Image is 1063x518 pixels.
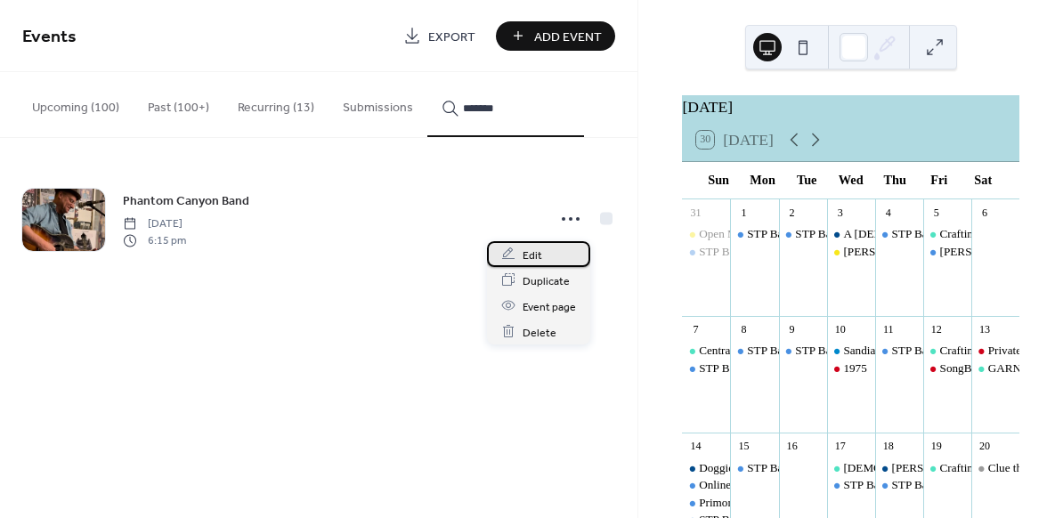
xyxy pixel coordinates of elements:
div: Crafting Circle [940,343,1010,359]
div: Crafting Circle [923,460,971,476]
span: Delete [523,323,556,342]
span: Events [22,20,77,54]
div: A [DEMOGRAPHIC_DATA] Board Meeting [843,226,1058,242]
a: Phantom Canyon Band [123,190,249,211]
button: Upcoming (100) [18,72,134,135]
span: Edit [523,246,542,264]
div: STP Baby with the bath water rehearsals [875,477,923,493]
div: Clue the Movie [971,460,1019,476]
div: 31 [688,205,703,220]
div: Sandia Hearing Aid Center [827,343,875,359]
div: 12 [929,322,944,337]
div: Doggie Market [699,460,770,476]
div: 16 [784,439,799,454]
div: STP Baby with the bath water rehearsals [730,460,778,476]
div: Salida Moth Mixed ages auditions [923,244,971,260]
div: Sun [696,162,741,198]
div: STP Baby with the bath water rehearsals [875,343,923,359]
div: 11 [880,322,896,337]
div: Crafting Circle [923,343,971,359]
div: Doggie Market [682,460,730,476]
div: 20 [977,439,992,454]
span: Export [428,28,475,46]
div: Central [US_STATE] Humanist [699,343,848,359]
div: Online Silent Auction for Campout for the cause ends [682,477,730,493]
div: 1975 [827,360,875,376]
div: Primordial Sound Meditation with Priti Chanda Klco [682,495,730,511]
div: 2 [784,205,799,220]
div: 15 [736,439,751,454]
div: Shamanic Healing Circle with Sarah Sol [827,460,875,476]
div: GARNA presents Colorado Environmental Film Fest [971,360,1019,376]
div: 1975 [843,360,866,376]
div: STP Baby with the bath water rehearsals [699,360,889,376]
span: Phantom Canyon Band [123,192,249,211]
div: STP Baby with the bath water rehearsals [747,226,937,242]
div: Open Mic [699,226,746,242]
span: Event page [523,297,576,316]
div: Primordial Sound Meditation with [PERSON_NAME] [699,495,956,511]
div: 9 [784,322,799,337]
div: 17 [832,439,848,454]
span: [DATE] [123,216,186,232]
div: 8 [736,322,751,337]
div: Fri [917,162,962,198]
div: 10 [832,322,848,337]
div: STP Baby with the bath water rehearsals [875,226,923,242]
div: Crafting Circle [923,226,971,242]
div: 1 [736,205,751,220]
span: 6:15 pm [123,232,186,248]
button: Submissions [329,72,427,135]
div: STP Baby with the bath water rehearsals [795,343,986,359]
div: STP Baby with the bath water rehearsals [779,343,827,359]
div: STP Baby with the bath water rehearsals [747,460,937,476]
div: Central Colorado Humanist [682,343,730,359]
div: STP Baby with the bath water rehearsals [795,226,986,242]
div: STP Baby with the bath water rehearsals [779,226,827,242]
button: Past (100+) [134,72,223,135]
div: A Church Board Meeting [827,226,875,242]
div: Clue the Movie [988,460,1061,476]
div: STP Baby with the bath water rehearsals [682,360,730,376]
div: STP Baby with the bath water rehearsals [747,343,937,359]
span: Add Event [534,28,602,46]
div: 6 [977,205,992,220]
div: STP Baby with the bath water rehearsals [682,244,730,260]
div: Tue [784,162,829,198]
div: SongBird Rehearsal [923,360,971,376]
div: [DATE] [682,95,1019,118]
div: Matt Flinner Trio opening guest Briony Hunn [827,244,875,260]
div: 5 [929,205,944,220]
div: 18 [880,439,896,454]
div: Reed Foehl [875,460,923,476]
div: Sat [961,162,1005,198]
div: STP Baby with the bath water rehearsals [730,226,778,242]
div: Wed [829,162,873,198]
span: Duplicate [523,271,570,290]
div: Private rehearsal [971,343,1019,359]
button: Recurring (13) [223,72,329,135]
div: Crafting Circle [940,226,1010,242]
div: 14 [688,439,703,454]
div: STP Baby with the bath water rehearsals [827,477,875,493]
button: Add Event [496,21,615,51]
div: Sandia Hearing Aid Center [843,343,970,359]
div: Open Mic [682,226,730,242]
div: 13 [977,322,992,337]
div: [PERSON_NAME] [892,460,986,476]
a: Export [390,21,489,51]
div: SongBird Rehearsal [940,360,1035,376]
div: Mon [741,162,785,198]
div: STP Baby with the bath water rehearsals [843,477,1034,493]
div: 7 [688,322,703,337]
div: Thu [872,162,917,198]
div: Online Silent Auction for Campout for the cause ends [699,477,951,493]
div: 3 [832,205,848,220]
div: 19 [929,439,944,454]
div: STP Baby with the bath water rehearsals [699,244,889,260]
div: STP Baby with the bath water rehearsals [730,343,778,359]
div: Crafting Circle [940,460,1010,476]
div: 4 [880,205,896,220]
